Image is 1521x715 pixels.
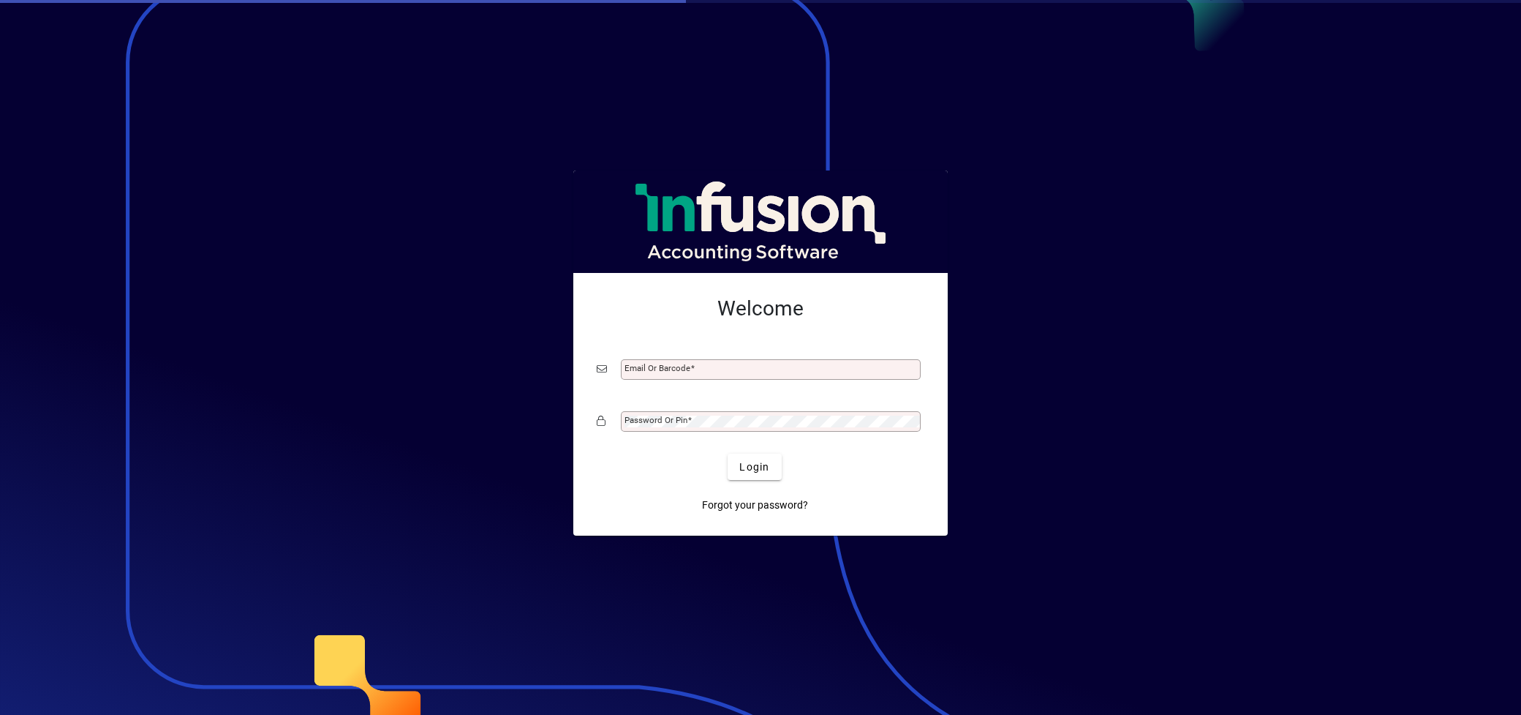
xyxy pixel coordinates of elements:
a: Forgot your password? [696,492,814,518]
mat-label: Password or Pin [624,415,687,425]
span: Login [739,460,769,475]
mat-label: Email or Barcode [624,363,690,373]
span: Forgot your password? [702,498,808,513]
button: Login [728,454,781,480]
h2: Welcome [597,296,924,321]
